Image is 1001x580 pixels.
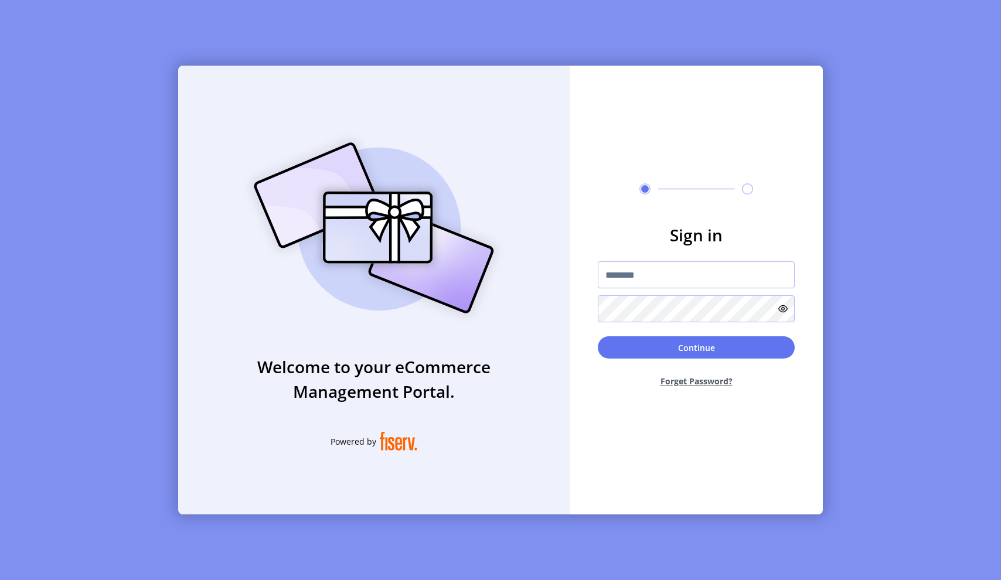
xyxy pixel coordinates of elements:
button: Forget Password? [598,366,795,397]
img: card_Illustration.svg [236,129,512,326]
span: Powered by [331,435,376,448]
button: Continue [598,336,795,359]
h3: Welcome to your eCommerce Management Portal. [178,354,570,404]
h3: Sign in [598,223,795,247]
